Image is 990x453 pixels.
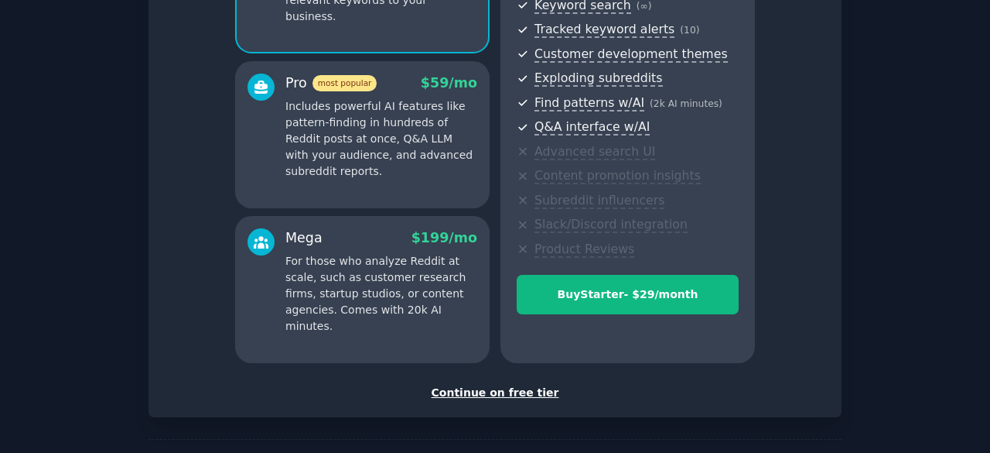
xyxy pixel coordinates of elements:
p: Includes powerful AI features like pattern-finding in hundreds of Reddit posts at once, Q&A LLM w... [285,98,477,180]
span: Product Reviews [534,242,634,258]
span: Customer development themes [534,46,728,63]
div: Continue on free tier [165,385,825,401]
button: BuyStarter- $29/month [517,275,739,314]
span: Subreddit influencers [534,193,664,209]
span: most popular [312,75,377,91]
span: Content promotion insights [534,168,701,184]
span: Exploding subreddits [534,70,662,87]
span: Find patterns w/AI [534,95,644,112]
div: Buy Starter - $ 29 /month [517,287,738,303]
div: Mega [285,228,323,248]
span: Tracked keyword alerts [534,22,674,38]
span: Q&A interface w/AI [534,119,650,136]
div: Pro [285,74,377,93]
span: Slack/Discord integration [534,217,688,233]
span: Advanced search UI [534,144,655,160]
span: $ 199 /mo [411,230,477,245]
span: $ 59 /mo [421,75,477,91]
p: For those who analyze Reddit at scale, such as customer research firms, startup studios, or conte... [285,253,477,335]
span: ( ∞ ) [637,1,652,12]
span: ( 10 ) [680,25,699,36]
span: ( 2k AI minutes ) [650,98,722,109]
